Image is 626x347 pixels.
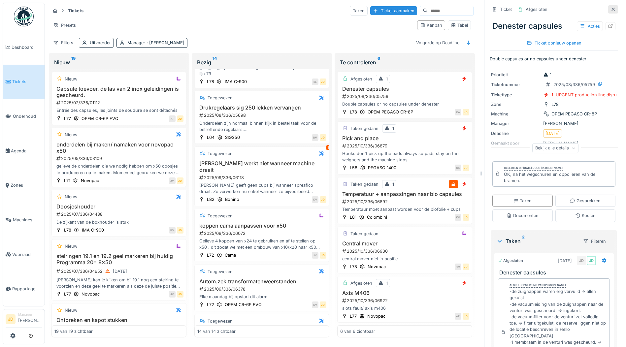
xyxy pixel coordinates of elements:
[340,305,469,311] div: slots fault/ axis m406
[312,196,318,203] div: KV
[490,17,618,35] div: Denester capsules
[543,72,551,78] div: 1
[340,240,469,247] h3: Central mover
[340,135,469,142] h3: Pick and place
[350,109,357,115] div: L78
[553,81,595,88] div: 2025/08/336/05759
[510,283,566,288] div: Afsluit opmerking van [PERSON_NAME]
[12,286,42,292] span: Rapportage
[575,212,596,219] div: Kosten
[54,86,183,98] h3: Capsule toevoer, de las van 2 inox geleidingen is gescheurd.
[350,125,379,132] div: Taken gedaan
[54,142,183,154] h3: onderdelen bij maken/ namaken voor novopac x50
[177,177,183,184] div: JD
[526,6,547,13] div: Afgesloten
[413,38,462,47] div: Volgorde op Deadline
[368,165,396,171] div: PEGASO 1400
[64,177,70,184] div: L71
[342,199,469,205] div: 2025/10/336/06892
[208,95,233,101] div: Toegewezen
[320,301,326,308] div: JD
[54,317,183,323] h3: Ontbreken en kapot stukken
[54,328,93,334] div: 19 van 19 zichtbaar
[551,111,597,117] div: OPEM PEGASO CR-8P
[197,105,326,111] h3: Drukregelaars sig 250 lekken vervangen
[208,213,233,219] div: Toegewezen
[90,40,111,46] div: Uitvoerder
[350,231,379,237] div: Taken gedaan
[350,181,379,187] div: Taken gedaan
[177,115,183,122] div: JD
[491,120,541,127] div: Manager
[320,252,326,259] div: JD
[65,243,77,249] div: Nieuw
[420,22,442,28] div: Kanban
[199,286,326,292] div: 2025/09/336/06378
[378,58,380,66] sup: 6
[342,298,469,304] div: 2025/10/336/06922
[82,227,104,233] div: IMA C-900
[455,214,461,221] div: KV
[463,313,469,320] div: JD
[367,214,387,220] div: Colombini
[491,72,541,78] div: Prioriteit
[56,100,183,106] div: 2025/02/336/01112
[491,81,541,88] div: Ticketnummer
[12,79,42,85] span: Tickets
[6,314,16,324] li: JD
[208,268,233,275] div: Toegewezen
[169,291,176,298] div: JV
[491,111,541,117] div: Machine
[350,214,356,220] div: L81
[208,318,233,324] div: Toegewezen
[64,115,71,122] div: L77
[54,253,183,266] h3: stelringen 19.1 en 19.2 geel markeren bij huidig Programma 20= 8x50
[65,194,77,200] div: Nieuw
[455,165,461,171] div: CK
[342,143,469,149] div: 2025/10/336/06879
[499,269,611,276] h3: Denester capsules
[326,145,331,150] div: 1
[522,237,525,245] sup: 2
[65,132,77,138] div: Nieuw
[577,21,603,31] div: Acties
[504,166,563,171] div: Gesloten op [DATE] door [PERSON_NAME]
[54,277,183,289] div: [PERSON_NAME] kan je kijken om bij 19.1 nog een stelring te voorzien en deze geel te markeren als...
[207,134,214,141] div: L64
[340,191,469,197] h3: Temperatuur + aanpassingen naar bio capsules
[225,252,236,258] div: Cama
[65,307,77,313] div: Nieuw
[12,44,42,50] span: Dashboard
[498,258,523,264] div: Afgesloten
[3,237,45,272] a: Voorraad
[342,93,469,100] div: 2025/08/336/05759
[551,101,559,108] div: L78
[320,79,326,85] div: JD
[199,230,326,237] div: 2025/09/336/06072
[367,313,385,319] div: Novopac
[177,227,183,234] div: JD
[197,328,236,334] div: 14 van 14 zichtbaar
[513,198,532,204] div: Taken
[496,237,577,245] div: Taken
[491,101,541,108] div: Zone
[392,125,394,132] div: 1
[3,168,45,203] a: Zones
[197,223,326,229] h3: koppen cama aanpassen voor x50
[3,30,45,65] a: Dashboard
[451,22,468,28] div: Tabel
[392,181,394,187] div: 1
[455,313,461,320] div: AF
[56,267,183,275] div: 2025/07/336/04652
[386,280,388,286] div: 1
[113,268,127,274] div: [DATE]
[3,134,45,168] a: Agenda
[320,196,326,203] div: JD
[207,79,214,85] div: L78
[3,65,45,99] a: Tickets
[145,40,184,45] span: : [PERSON_NAME]
[213,58,217,66] sup: 14
[370,6,417,15] div: Ticket aanmaken
[207,196,214,203] div: L82
[3,203,45,237] a: Machines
